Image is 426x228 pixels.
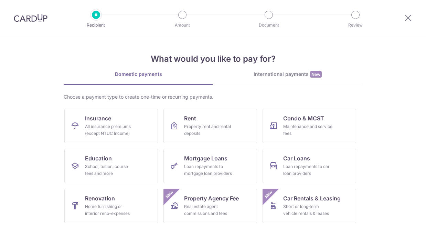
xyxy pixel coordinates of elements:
a: InsuranceAll insurance premiums (except NTUC Income) [64,109,158,143]
div: Choose a payment type to create one-time or recurring payments. [64,93,362,100]
h4: What would you like to pay for? [64,53,362,65]
div: Maintenance and service fees [283,123,333,137]
span: Property Agency Fee [184,194,239,202]
a: Condo & MCSTMaintenance and service fees [263,109,356,143]
span: Insurance [85,114,111,122]
div: Short or long‑term vehicle rentals & leases [283,203,333,217]
span: Car Loans [283,154,310,162]
div: Property rent and rental deposits [184,123,234,137]
span: Car Rentals & Leasing [283,194,341,202]
p: Recipient [71,22,121,29]
p: Review [330,22,381,29]
a: RenovationHome furnishing or interior reno-expenses [64,189,158,223]
a: Car Rentals & LeasingShort or long‑term vehicle rentals & leasesNew [263,189,356,223]
div: Loan repayments to car loan providers [283,163,333,177]
a: EducationSchool, tuition, course fees and more [64,149,158,183]
span: Renovation [85,194,115,202]
a: Car LoansLoan repayments to car loan providers [263,149,356,183]
div: Home furnishing or interior reno-expenses [85,203,135,217]
div: All insurance premiums (except NTUC Income) [85,123,135,137]
div: School, tuition, course fees and more [85,163,135,177]
p: Amount [157,22,208,29]
div: Real estate agent commissions and fees [184,203,234,217]
a: Mortgage LoansLoan repayments to mortgage loan providers [163,149,257,183]
div: International payments [213,71,362,78]
div: Domestic payments [64,71,213,78]
a: Property Agency FeeReal estate agent commissions and feesNew [163,189,257,223]
span: New [164,189,175,200]
span: Education [85,154,112,162]
div: Loan repayments to mortgage loan providers [184,163,234,177]
span: New [263,189,274,200]
span: Mortgage Loans [184,154,227,162]
span: Rent [184,114,196,122]
span: New [310,71,322,78]
img: CardUp [14,14,47,22]
a: RentProperty rent and rental deposits [163,109,257,143]
span: Condo & MCST [283,114,324,122]
p: Document [243,22,294,29]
